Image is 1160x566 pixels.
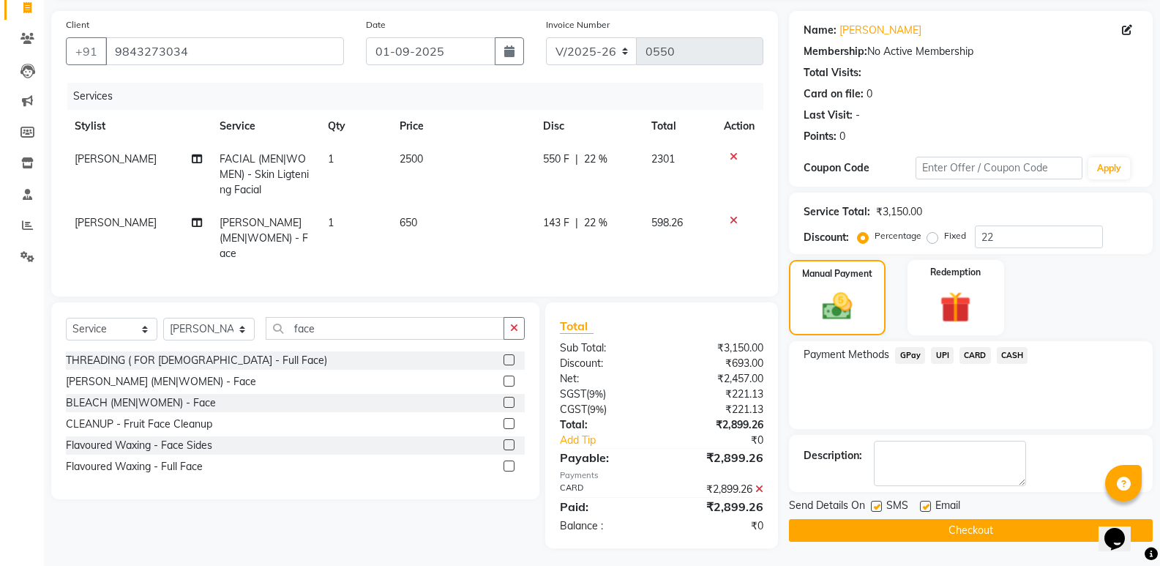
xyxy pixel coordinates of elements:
[67,83,774,110] div: Services
[931,347,954,364] span: UPI
[944,229,966,242] label: Fixed
[789,519,1153,542] button: Checkout
[75,216,157,229] span: [PERSON_NAME]
[804,86,864,102] div: Card on file:
[875,229,921,242] label: Percentage
[66,374,256,390] div: [PERSON_NAME] (MEN|WOMEN) - Face
[813,289,861,324] img: _cash.svg
[66,395,216,411] div: BLEACH (MEN|WOMEN) - Face
[366,18,386,31] label: Date
[589,388,603,400] span: 9%
[804,65,861,81] div: Total Visits:
[935,498,960,516] span: Email
[560,319,594,334] span: Total
[105,37,344,65] input: Search by Name/Mobile/Email/Code
[1099,507,1145,551] iframe: chat widget
[662,449,774,466] div: ₹2,899.26
[895,347,925,364] span: GPay
[575,152,578,167] span: |
[662,402,774,417] div: ₹221.13
[662,518,774,534] div: ₹0
[560,387,586,401] span: SGST
[856,108,860,123] div: -
[549,371,662,387] div: Net:
[804,448,862,463] div: Description:
[662,498,774,515] div: ₹2,899.26
[789,498,865,516] span: Send Details On
[549,402,662,417] div: ( )
[391,110,534,143] th: Price
[959,347,991,364] span: CARD
[549,356,662,371] div: Discount:
[66,18,89,31] label: Client
[916,157,1082,179] input: Enter Offer / Coupon Code
[220,152,309,196] span: FACIAL (MEN|WOMEN) - Skin Ligtening Facial
[804,204,870,220] div: Service Total:
[804,230,849,245] div: Discount:
[662,387,774,402] div: ₹221.13
[804,23,837,38] div: Name:
[662,356,774,371] div: ₹693.00
[681,433,774,448] div: ₹0
[560,403,587,416] span: CGST
[575,215,578,231] span: |
[75,152,157,165] span: [PERSON_NAME]
[715,110,763,143] th: Action
[66,459,203,474] div: Flavoured Waxing - Full Face
[651,152,675,165] span: 2301
[328,152,334,165] span: 1
[328,216,334,229] span: 1
[867,86,872,102] div: 0
[66,353,327,368] div: THREADING ( FOR [DEMOGRAPHIC_DATA] - Full Face)
[804,160,915,176] div: Coupon Code
[804,108,853,123] div: Last Visit:
[802,267,872,280] label: Manual Payment
[66,438,212,453] div: Flavoured Waxing - Face Sides
[66,110,211,143] th: Stylist
[549,518,662,534] div: Balance :
[549,498,662,515] div: Paid:
[211,110,319,143] th: Service
[839,23,921,38] a: [PERSON_NAME]
[886,498,908,516] span: SMS
[1088,157,1130,179] button: Apply
[804,347,889,362] span: Payment Methods
[319,110,391,143] th: Qty
[560,469,763,482] div: Payments
[534,110,643,143] th: Disc
[66,37,107,65] button: +91
[651,216,683,229] span: 598.26
[584,215,607,231] span: 22 %
[220,216,308,260] span: [PERSON_NAME] (MEN|WOMEN) - Face
[400,216,417,229] span: 650
[876,204,922,220] div: ₹3,150.00
[549,340,662,356] div: Sub Total:
[804,44,1138,59] div: No Active Membership
[804,44,867,59] div: Membership:
[584,152,607,167] span: 22 %
[930,288,981,327] img: _gift.svg
[662,417,774,433] div: ₹2,899.26
[662,482,774,497] div: ₹2,899.26
[66,417,212,432] div: CLEANUP - Fruit Face Cleanup
[549,433,681,448] a: Add Tip
[266,317,504,340] input: Search or Scan
[662,371,774,387] div: ₹2,457.00
[930,266,981,279] label: Redemption
[543,215,569,231] span: 143 F
[546,18,610,31] label: Invoice Number
[549,482,662,497] div: CARD
[590,403,604,415] span: 9%
[839,129,845,144] div: 0
[643,110,715,143] th: Total
[662,340,774,356] div: ₹3,150.00
[400,152,423,165] span: 2500
[549,449,662,466] div: Payable:
[549,387,662,402] div: ( )
[549,417,662,433] div: Total:
[543,152,569,167] span: 550 F
[997,347,1028,364] span: CASH
[804,129,837,144] div: Points:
